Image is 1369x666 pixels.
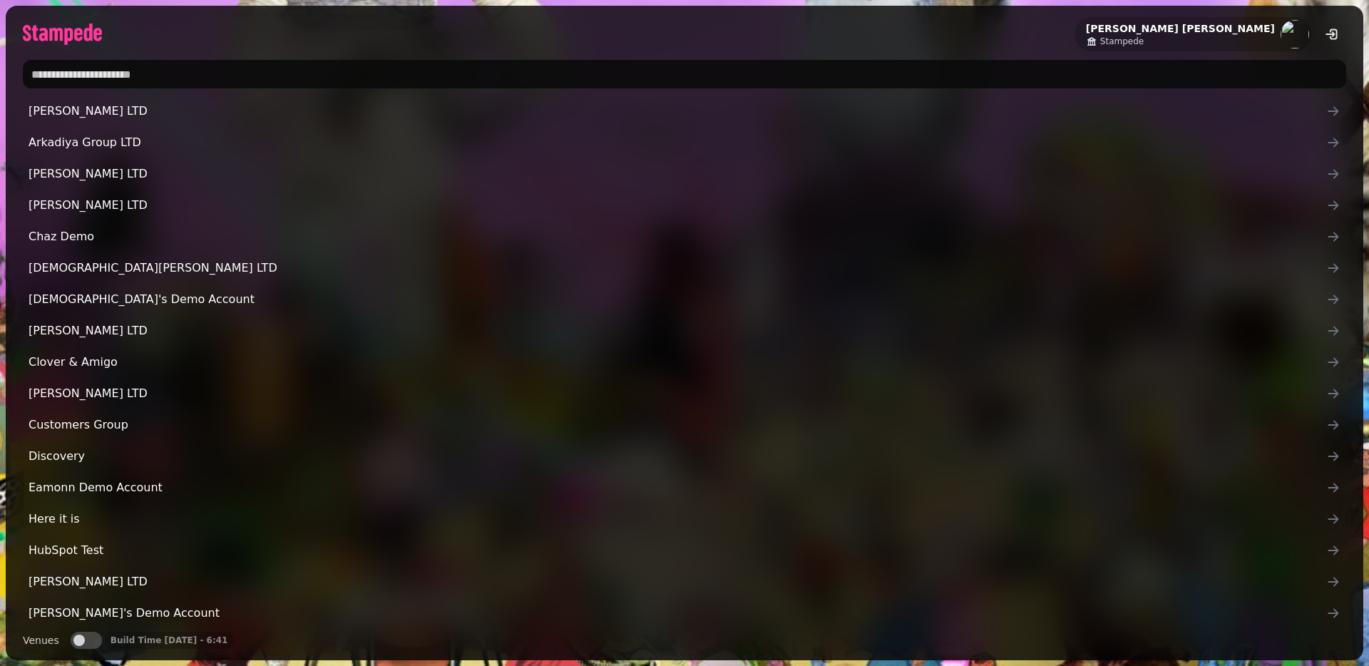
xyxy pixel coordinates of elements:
[111,635,228,646] p: Build Time [DATE] - 6:41
[23,411,1346,439] a: Customers Group
[23,191,1346,220] a: [PERSON_NAME] LTD
[29,542,1326,559] span: HubSpot Test
[29,291,1326,308] span: [DEMOGRAPHIC_DATA]'s Demo Account
[23,379,1346,408] a: [PERSON_NAME] LTD
[23,97,1346,125] a: [PERSON_NAME] LTD
[23,505,1346,533] a: Here it is
[23,632,59,649] label: Venues
[29,511,1326,528] span: Here it is
[1100,36,1144,47] span: Stampede
[1086,21,1275,36] h2: [PERSON_NAME] [PERSON_NAME]
[23,222,1346,251] a: Chaz Demo
[29,479,1326,496] span: Eamonn Demo Account
[29,322,1326,339] span: [PERSON_NAME] LTD
[23,254,1346,282] a: [DEMOGRAPHIC_DATA][PERSON_NAME] LTD
[29,385,1326,402] span: [PERSON_NAME] LTD
[29,103,1326,120] span: [PERSON_NAME] LTD
[29,448,1326,465] span: Discovery
[23,348,1346,376] a: Clover & Amigo
[1281,20,1309,48] img: aHR0cHM6Ly93d3cuZ3JhdmF0YXIuY29tL2F2YXRhci8zYWEzMTY2MDY5MWFiMDkzMmY1NGZmZDIxOTgyMjE4YT9zPTE1MCZkP...
[29,134,1326,151] span: Arkadiya Group LTD
[29,354,1326,371] span: Clover & Amigo
[23,160,1346,188] a: [PERSON_NAME] LTD
[23,442,1346,471] a: Discovery
[29,260,1326,277] span: [DEMOGRAPHIC_DATA][PERSON_NAME] LTD
[29,165,1326,183] span: [PERSON_NAME] LTD
[23,317,1346,345] a: [PERSON_NAME] LTD
[29,228,1326,245] span: Chaz Demo
[23,128,1346,157] a: Arkadiya Group LTD
[29,605,1326,622] span: [PERSON_NAME]'s Demo Account
[23,568,1346,596] a: [PERSON_NAME] LTD
[23,285,1346,314] a: [DEMOGRAPHIC_DATA]'s Demo Account
[1086,36,1275,47] a: Stampede
[29,573,1326,590] span: [PERSON_NAME] LTD
[23,24,102,45] img: logo
[23,599,1346,627] a: [PERSON_NAME]'s Demo Account
[29,197,1326,214] span: [PERSON_NAME] LTD
[29,416,1326,434] span: Customers Group
[23,536,1346,565] a: HubSpot Test
[23,473,1346,502] a: Eamonn Demo Account
[1318,20,1346,48] button: logout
